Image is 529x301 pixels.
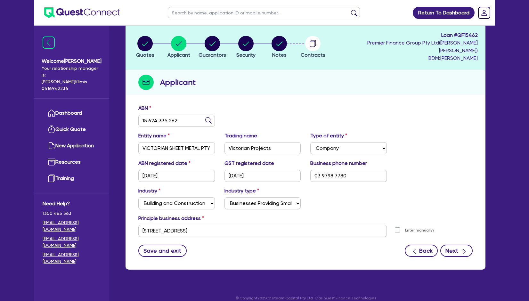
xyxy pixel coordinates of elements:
label: Business phone number [310,159,367,167]
label: Industry [138,187,160,195]
span: 1300 465 363 [43,210,101,217]
label: ABN registered date [138,159,191,167]
span: Need Help? [43,200,101,207]
label: Enter manually? [405,227,435,233]
label: Trading name [224,132,257,140]
span: Notes [272,52,287,58]
span: BDM: [PERSON_NAME] [331,54,478,62]
a: [EMAIL_ADDRESS][DOMAIN_NAME] [43,219,101,233]
span: Quotes [136,52,154,58]
label: Type of entity [310,132,347,140]
p: © Copyright 2025 Oneteam Capital Pty Ltd T/as Quest Finance Technologies [121,295,490,301]
span: Your relationship manager is: [PERSON_NAME] Klimis 0416942236 [42,65,102,92]
input: DD / MM / YYYY [138,170,215,182]
button: Applicant [167,36,191,59]
button: Notes [271,36,287,59]
a: New Application [43,138,101,154]
a: Resources [43,154,101,170]
a: Quick Quote [43,121,101,138]
input: Search by name, application ID or mobile number... [168,7,360,18]
button: Back [405,245,438,257]
a: [EMAIL_ADDRESS][DOMAIN_NAME] [43,251,101,265]
button: Next [440,245,473,257]
label: Industry type [224,187,259,195]
img: abn-lookup icon [205,117,212,124]
span: Applicant [167,52,190,58]
img: quick-quote [48,126,55,133]
span: Guarantors [199,52,226,58]
label: GST registered date [224,159,274,167]
button: Security [236,36,256,59]
label: ABN [138,104,151,112]
button: Save and exit [138,245,187,257]
span: Premier Finance Group Pty Ltd ( [PERSON_NAME] [PERSON_NAME] ) [367,40,478,53]
input: DD / MM / YYYY [224,170,301,182]
a: Return To Dashboard [413,7,475,19]
button: Quotes [136,36,155,59]
img: step-icon [138,75,154,90]
span: Welcome [PERSON_NAME] [42,57,102,65]
img: icon-menu-close [43,37,55,49]
span: Contracts [301,52,325,58]
a: Training [43,170,101,187]
img: resources [48,158,55,166]
img: quest-connect-logo-blue [44,7,120,18]
label: Principle business address [138,215,204,222]
a: Dropdown toggle [476,4,492,21]
img: training [48,175,55,182]
button: Contracts [300,36,326,59]
label: Entity name [138,132,170,140]
a: [EMAIL_ADDRESS][DOMAIN_NAME] [43,235,101,249]
img: new-application [48,142,55,150]
a: Dashboard [43,105,101,121]
span: Loan # QF15462 [331,31,478,39]
button: Guarantors [198,36,226,59]
span: Security [236,52,256,58]
h2: Applicant [160,77,196,88]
